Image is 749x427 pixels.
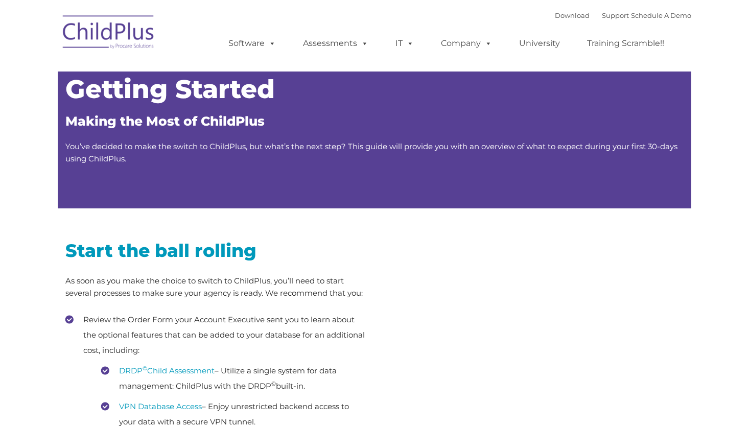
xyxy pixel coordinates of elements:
[65,74,275,105] span: Getting Started
[385,33,424,54] a: IT
[65,239,367,262] h2: Start the ball rolling
[509,33,570,54] a: University
[218,33,286,54] a: Software
[631,11,691,19] a: Schedule A Demo
[555,11,590,19] a: Download
[65,141,677,163] span: You’ve decided to make the switch to ChildPlus, but what’s the next step? This guide will provide...
[555,11,691,19] font: |
[101,363,367,394] li: – Utilize a single system for data management: ChildPlus with the DRDP built-in.
[65,113,265,129] span: Making the Most of ChildPlus
[58,8,160,59] img: ChildPlus by Procare Solutions
[119,401,202,411] a: VPN Database Access
[293,33,379,54] a: Assessments
[271,380,276,387] sup: ©
[143,365,147,372] sup: ©
[65,275,367,299] p: As soon as you make the choice to switch to ChildPlus, you’ll need to start several processes to ...
[431,33,502,54] a: Company
[119,366,215,375] a: DRDP©Child Assessment
[602,11,629,19] a: Support
[577,33,674,54] a: Training Scramble!!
